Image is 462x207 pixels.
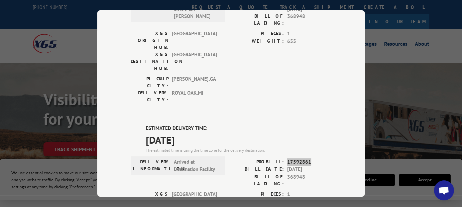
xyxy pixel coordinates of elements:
[287,158,331,166] span: 17592861
[287,38,331,45] span: 655
[131,75,168,89] label: PICKUP CITY:
[231,173,284,187] label: BILL OF LADING:
[231,13,284,27] label: BILL OF LADING:
[231,158,284,166] label: PROBILL:
[434,180,454,200] a: Open chat
[174,158,219,173] span: Arrived at Destination Facility
[231,30,284,38] label: PIECES:
[287,30,331,38] span: 1
[172,89,217,103] span: ROYAL OAK , MI
[172,75,217,89] span: [PERSON_NAME] , GA
[146,147,331,153] div: The estimated time is using the time zone for the delivery destination.
[287,191,331,198] span: 1
[131,89,168,103] label: DELIVERY CITY:
[231,38,284,45] label: WEIGHT:
[287,166,331,173] span: [DATE]
[146,132,331,147] span: [DATE]
[231,166,284,173] label: BILL DATE:
[172,30,217,51] span: [GEOGRAPHIC_DATA]
[131,51,168,72] label: XGS DESTINATION HUB:
[172,51,217,72] span: [GEOGRAPHIC_DATA]
[131,30,168,51] label: XGS ORIGIN HUB:
[287,173,331,187] span: 368948
[287,13,331,27] span: 368948
[231,191,284,198] label: PIECES:
[146,125,331,132] label: ESTIMATED DELIVERY TIME:
[133,158,170,173] label: DELIVERY INFORMATION:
